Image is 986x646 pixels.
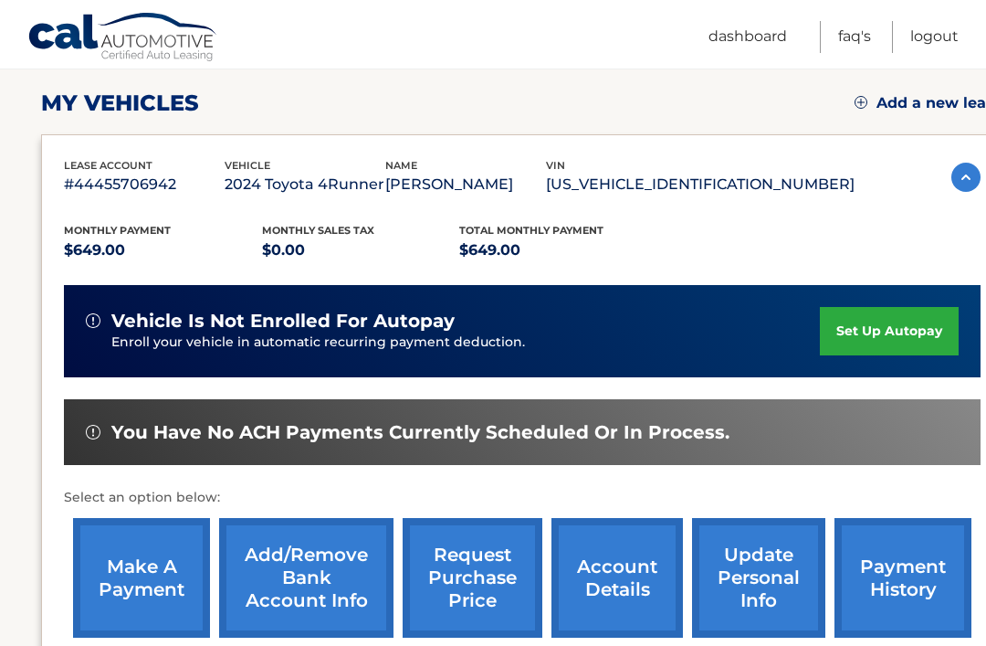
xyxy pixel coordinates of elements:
[111,333,820,353] p: Enroll your vehicle in automatic recurring payment deduction.
[86,425,100,439] img: alert-white.svg
[262,238,460,263] p: $0.00
[546,172,855,197] p: [US_VEHICLE_IDENTIFICATION_NUMBER]
[951,163,981,192] img: accordion-active.svg
[73,518,210,638] a: make a payment
[910,21,959,53] a: Logout
[459,224,603,237] span: Total Monthly Payment
[27,12,219,65] a: Cal Automotive
[225,159,270,172] span: vehicle
[820,307,959,355] a: set up autopay
[692,518,825,638] a: update personal info
[64,159,152,172] span: lease account
[225,172,385,197] p: 2024 Toyota 4Runner
[838,21,871,53] a: FAQ's
[64,172,225,197] p: #44455706942
[385,172,546,197] p: [PERSON_NAME]
[64,224,171,237] span: Monthly Payment
[64,238,262,263] p: $649.00
[855,96,867,109] img: add.svg
[41,90,199,117] h2: my vehicles
[86,313,100,328] img: alert-white.svg
[834,518,971,638] a: payment history
[111,421,729,444] span: You have no ACH payments currently scheduled or in process.
[385,159,417,172] span: name
[708,21,787,53] a: Dashboard
[546,159,565,172] span: vin
[219,518,393,638] a: Add/Remove bank account info
[403,518,542,638] a: request purchase price
[459,238,657,263] p: $649.00
[64,487,981,509] p: Select an option below:
[111,310,455,333] span: vehicle is not enrolled for autopay
[551,518,683,638] a: account details
[262,224,374,237] span: Monthly sales Tax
